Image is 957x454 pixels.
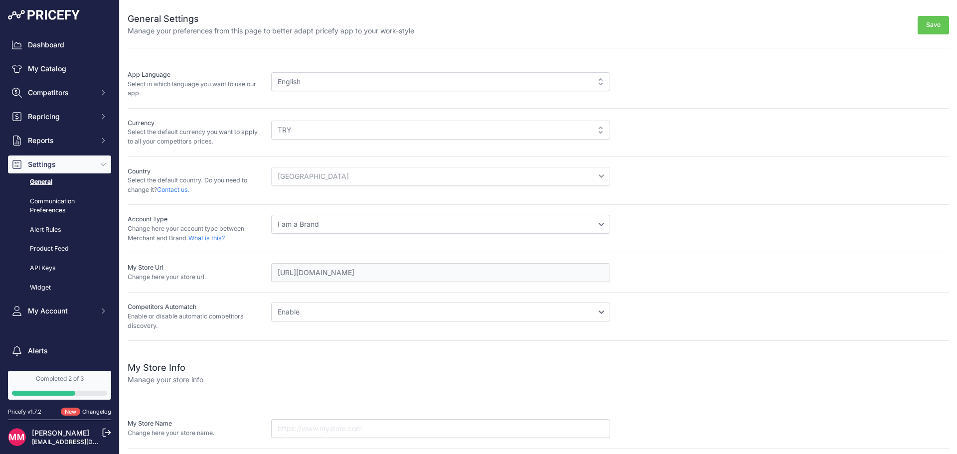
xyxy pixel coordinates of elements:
p: Select the default country. Do you need to change it? [128,176,263,194]
a: My Catalog [8,60,111,78]
nav: Sidebar [8,36,111,398]
p: Change here your account type between Merchant and Brand. [128,224,263,243]
p: App Language [128,70,263,80]
button: My Account [8,302,111,320]
a: API Keys [8,260,111,277]
p: Country [128,167,263,176]
a: Alert Rules [8,221,111,239]
a: Contact us. [157,186,190,193]
p: Change here your store url. [128,273,263,282]
p: Account Type [128,215,263,224]
button: Repricing [8,108,111,126]
span: Repricing [28,112,93,122]
h2: General Settings [128,12,414,26]
div: Completed 2 of 3 [12,375,107,383]
p: Change here your store name. [128,429,263,438]
a: [EMAIL_ADDRESS][DOMAIN_NAME] [32,438,136,446]
h2: My Store Info [128,361,203,375]
input: https://www.mystore.com [271,263,610,282]
img: Pricefy Logo [8,10,80,20]
p: Currency [128,119,263,128]
div: English [271,72,610,91]
span: Settings [28,159,93,169]
a: Completed 2 of 3 [8,371,111,400]
p: Select the default currency you want to apply to all your competitors prices. [128,128,263,146]
a: Widget [8,279,111,297]
p: My Store Url [128,263,263,273]
div: Pricefy v1.7.2 [8,408,41,416]
span: Reports [28,136,93,146]
a: Communication Preferences [8,193,111,219]
a: Dashboard [8,36,111,54]
span: New [61,408,80,416]
p: Manage your preferences from this page to better adapt pricefy app to your work-style [128,26,414,36]
input: https://www.mystore.com [271,419,610,438]
div: TRY [271,121,610,140]
p: Competitors Automatch [128,303,263,312]
p: Select in which language you want to use our app. [128,80,263,98]
a: Changelog [82,408,111,415]
a: What is this? [188,234,225,242]
a: [PERSON_NAME] [32,429,89,437]
a: Alerts [8,342,111,360]
button: Settings [8,155,111,173]
button: Reports [8,132,111,150]
p: My Store Name [128,419,263,429]
a: Product Feed [8,240,111,258]
span: Competitors [28,88,93,98]
button: Competitors [8,84,111,102]
p: Manage your store info [128,375,203,385]
button: Save [918,16,949,34]
p: Enable or disable automatic competitors discovery. [128,312,263,330]
span: My Account [28,306,93,316]
a: General [8,173,111,191]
